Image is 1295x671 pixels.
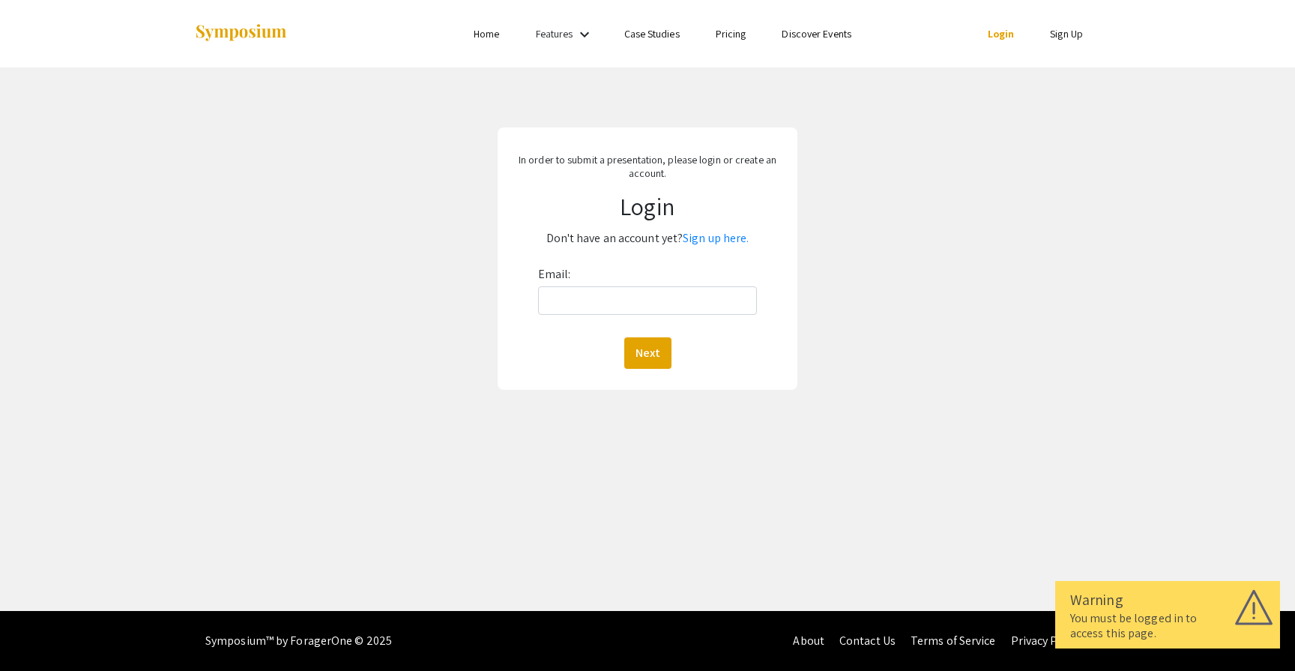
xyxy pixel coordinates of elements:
[624,337,671,369] button: Next
[1070,589,1265,611] div: Warning
[510,192,784,220] h1: Login
[683,230,749,246] a: Sign up here.
[624,27,680,40] a: Case Studies
[205,611,392,671] div: Symposium™ by ForagerOne © 2025
[510,153,784,180] p: In order to submit a presentation, please login or create an account.
[782,27,851,40] a: Discover Events
[911,633,996,649] a: Terms of Service
[1070,611,1265,641] div: You must be logged in to access this page.
[793,633,824,649] a: About
[988,27,1015,40] a: Login
[716,27,746,40] a: Pricing
[538,262,571,286] label: Email:
[536,27,573,40] a: Features
[194,23,288,43] img: Symposium by ForagerOne
[1050,27,1083,40] a: Sign Up
[510,226,784,250] p: Don't have an account yet?
[576,25,594,43] mat-icon: Expand Features list
[474,27,499,40] a: Home
[839,633,896,649] a: Contact Us
[1011,633,1082,649] a: Privacy Policy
